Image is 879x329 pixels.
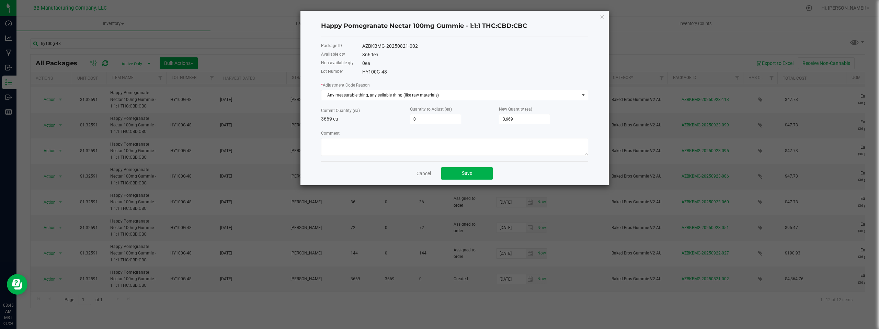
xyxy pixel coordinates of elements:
label: Package ID [321,43,342,49]
div: 0 [362,60,588,67]
span: Save [462,170,472,176]
div: 3669 [362,51,588,58]
button: Save [441,167,493,180]
div: AZBKBMG-20250821-002 [362,43,588,50]
label: Lot Number [321,68,343,75]
iframe: Resource center [7,274,27,295]
h4: Happy Pomegranate Nectar 100mg Gummie - 1:1:1 THC:CBD:CBC [321,22,588,31]
input: 0 [499,114,550,124]
label: Available qty [321,51,345,57]
div: HY100G-48 [362,68,588,76]
input: 0 [410,114,461,124]
label: Comment [321,130,340,136]
span: ea [365,60,370,66]
label: Adjustment Code Reason [321,82,370,88]
label: Non-available qty [321,60,354,66]
label: New Quantity (ea) [499,106,532,112]
label: Quantity to Adjust (ea) [410,106,452,112]
span: ea [373,52,378,57]
label: Current Quantity (ea) [321,107,360,114]
span: Any measurable thing, any sellable thing (like raw materials) [321,90,579,100]
a: Cancel [416,170,431,177]
p: 3669 ea [321,115,410,123]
